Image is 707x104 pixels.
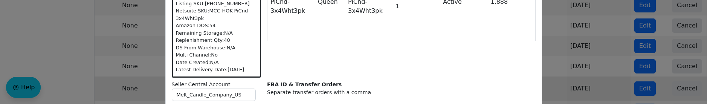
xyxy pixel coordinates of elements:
div: Latest Delivery Date: [DATE] [176,66,257,73]
div: Date Created: N/A [176,59,257,66]
div: DS From Warehouse: N/A [176,44,257,52]
label: Seller Central Account [172,81,261,89]
div: Replenishment Qty: 40 [176,37,257,44]
div: FBA ID & Transfer Orders [267,81,536,89]
div: Multi Channel: No [176,51,257,59]
div: Remaining Storage: N/A [176,29,257,37]
div: Amazon DOS: 54 [176,22,257,29]
div: Netsuite SKU: MCC-HOK-PiCnd-3x4Wht3pk [176,7,257,22]
div: Separate transfer orders with a comma [267,89,536,96]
